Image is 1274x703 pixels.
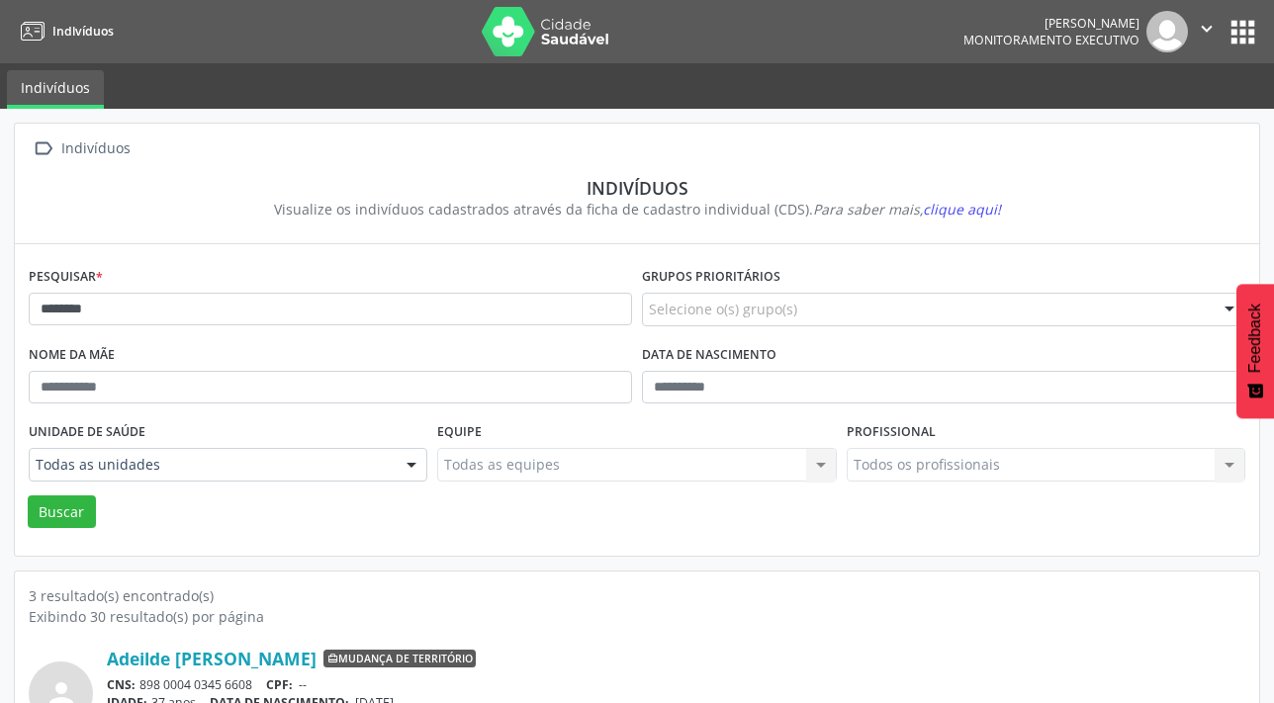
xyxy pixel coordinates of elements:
[29,262,103,293] label: Pesquisar
[29,134,134,163] a:  Indivíduos
[437,417,482,448] label: Equipe
[107,676,136,693] span: CNS:
[642,340,776,371] label: Data de nascimento
[1146,11,1188,52] img: img
[1236,284,1274,418] button: Feedback - Mostrar pesquisa
[52,23,114,40] span: Indivíduos
[1246,304,1264,373] span: Feedback
[7,70,104,109] a: Indivíduos
[36,455,387,475] span: Todas as unidades
[923,200,1001,219] span: clique aqui!
[1196,18,1218,40] i: 
[963,15,1139,32] div: [PERSON_NAME]
[323,650,476,667] span: Mudança de território
[29,134,57,163] i: 
[107,648,317,669] a: Adeilde [PERSON_NAME]
[43,177,1231,199] div: Indivíduos
[642,262,780,293] label: Grupos prioritários
[813,200,1001,219] i: Para saber mais,
[107,676,1245,693] div: 898 0004 0345 6608
[29,606,1245,627] div: Exibindo 30 resultado(s) por página
[1188,11,1226,52] button: 
[963,32,1139,48] span: Monitoramento Executivo
[14,15,114,47] a: Indivíduos
[649,299,797,319] span: Selecione o(s) grupo(s)
[29,417,145,448] label: Unidade de saúde
[28,495,96,529] button: Buscar
[1226,15,1260,49] button: apps
[57,134,134,163] div: Indivíduos
[299,676,307,693] span: --
[29,340,115,371] label: Nome da mãe
[29,585,1245,606] div: 3 resultado(s) encontrado(s)
[847,417,936,448] label: Profissional
[43,199,1231,220] div: Visualize os indivíduos cadastrados através da ficha de cadastro individual (CDS).
[266,676,293,693] span: CPF:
